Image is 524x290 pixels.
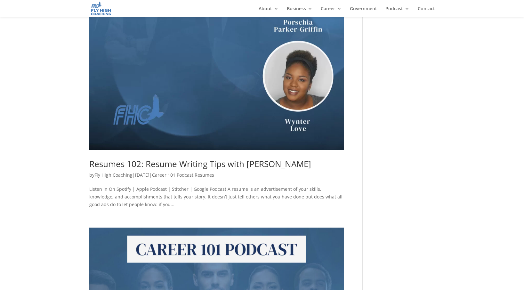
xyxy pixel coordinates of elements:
a: Podcast [385,6,409,17]
a: Resumes [195,172,214,178]
a: Resumes 102: Resume Writing Tips with [PERSON_NAME] [89,158,311,170]
a: Business [287,6,312,17]
a: About [259,6,278,17]
a: Government [350,6,377,17]
a: Contact [418,6,435,17]
a: Fly High Coaching [94,172,133,178]
span: [DATE] [135,172,149,178]
a: Career [321,6,342,17]
a: Career 101 Podcast [152,172,193,178]
img: Fly High Coaching [91,1,112,16]
p: by | | , [89,171,344,184]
